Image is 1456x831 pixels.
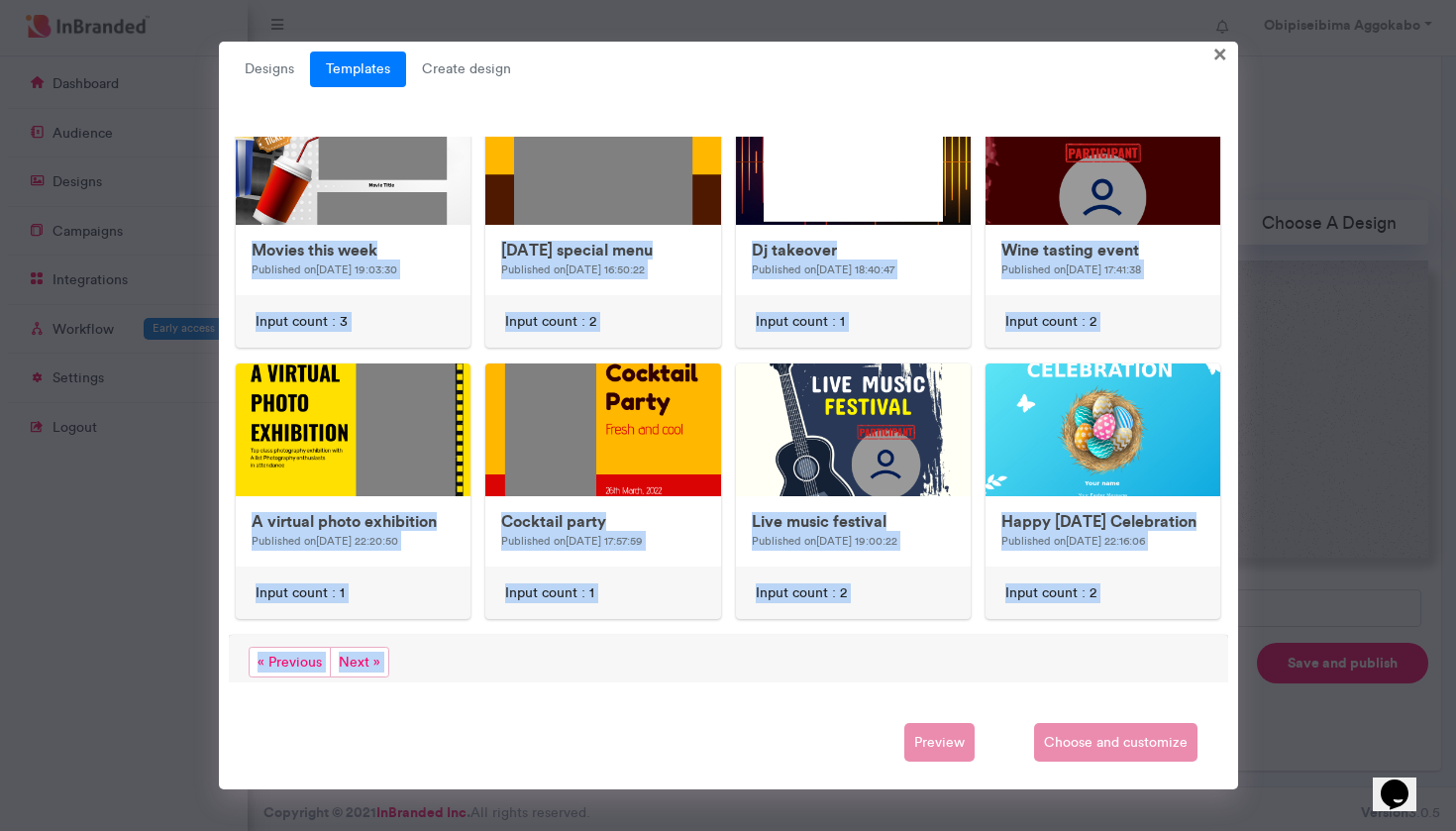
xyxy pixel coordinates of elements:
iframe: chat widget [1373,752,1436,811]
small: Published on [DATE] 22:20:50 [252,534,398,548]
span: Input count : 1 [756,312,845,332]
a: Templates [310,52,406,87]
small: Published on [DATE] 22:16:06 [1001,534,1145,548]
span: Input count : 2 [1005,312,1096,332]
h6: Movies this week [252,241,455,260]
small: Published on [DATE] 17:41:38 [1001,262,1141,276]
h6: [DATE] special menu [501,241,704,260]
h6: Live music festival [752,512,955,531]
h6: Cocktail party [501,512,704,531]
h6: A virtual photo exhibition [252,512,455,531]
small: Published on [DATE] 19:00:22 [752,534,897,548]
h6: Dj takeover [752,241,955,260]
h6: Happy [DATE] Celebration [1001,512,1204,531]
small: Published on [DATE] 18:40:47 [752,262,894,276]
span: Input count : 2 [1005,583,1096,603]
span: × [1213,38,1227,68]
span: Next » [330,647,389,677]
span: Input count : 1 [505,583,594,603]
span: « Previous [249,647,331,677]
small: Published on [DATE] 16:50:22 [501,262,645,276]
h6: Wine tasting event [1001,241,1204,260]
span: Input count : 2 [505,312,596,332]
a: Designs [229,52,310,87]
span: Input count : 2 [756,583,847,603]
span: Input count : 3 [256,312,348,332]
small: Published on [DATE] 19:03:30 [252,262,397,276]
span: Create design [406,52,527,87]
span: Input count : 1 [256,583,345,603]
small: Published on [DATE] 17:57:59 [501,534,643,548]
